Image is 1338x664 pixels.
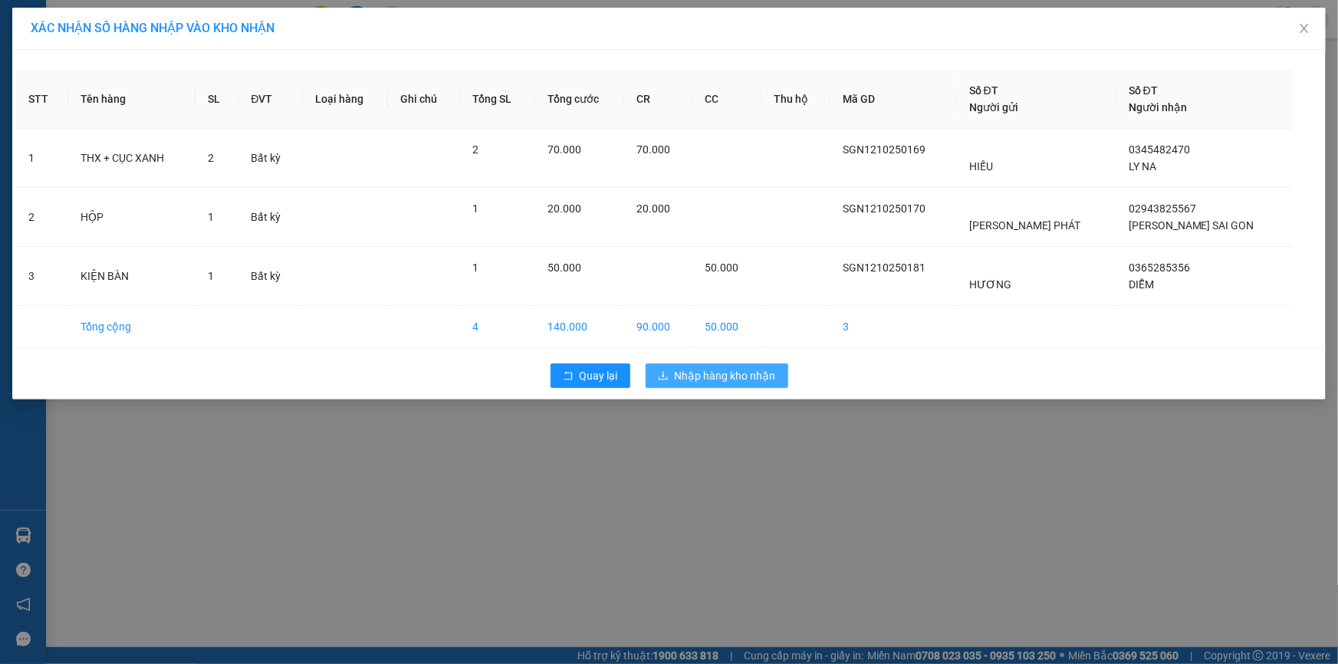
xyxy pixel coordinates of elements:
span: 70.000 [636,143,670,156]
span: [PERSON_NAME] PHÁT [969,219,1080,232]
span: SGN1210250181 [843,261,925,274]
span: 1 [472,261,478,274]
th: Thu hộ [761,70,830,129]
th: SL [196,70,238,129]
td: 2 [16,188,68,247]
td: Bất kỳ [238,247,302,306]
th: Tên hàng [68,70,196,129]
span: Người nhận [1129,101,1187,113]
span: 0365285356 [1129,261,1190,274]
th: Ghi chú [388,70,460,129]
span: Số ĐT [1129,84,1158,97]
span: 1 [208,270,214,282]
button: downloadNhập hàng kho nhận [646,363,788,388]
span: SGN1210250169 [843,143,925,156]
span: Quay lại [580,367,618,384]
td: Tổng cộng [68,306,196,348]
button: rollbackQuay lại [551,363,630,388]
td: 140.000 [535,306,624,348]
span: 0345482470 [1129,143,1190,156]
td: 1 [16,129,68,188]
span: 70.000 [547,143,581,156]
span: 1 [472,202,478,215]
span: LY NA [1129,160,1156,173]
button: Close [1283,8,1326,51]
th: STT [16,70,68,129]
span: DIỄM [1129,278,1154,291]
td: 50.000 [693,306,761,348]
td: 3 [16,247,68,306]
th: Mã GD [830,70,957,129]
span: 20.000 [547,202,581,215]
span: [PERSON_NAME] SAI GON [1129,219,1254,232]
span: XÁC NHẬN SỐ HÀNG NHẬP VÀO KHO NHẬN [31,21,275,35]
td: Bất kỳ [238,188,302,247]
span: HIẾU [969,160,993,173]
span: 50.000 [547,261,581,274]
td: HỘP [68,188,196,247]
td: 90.000 [624,306,692,348]
span: 2 [472,143,478,156]
span: 02943825567 [1129,202,1196,215]
th: ĐVT [238,70,302,129]
span: 2 [208,152,214,164]
span: Nhập hàng kho nhận [675,367,776,384]
th: CC [693,70,761,129]
span: download [658,370,669,383]
span: 20.000 [636,202,670,215]
th: Loại hàng [303,70,389,129]
span: Số ĐT [969,84,998,97]
td: THX + CỤC XANH [68,129,196,188]
td: Bất kỳ [238,129,302,188]
span: close [1298,22,1310,35]
span: rollback [563,370,574,383]
span: 1 [208,211,214,223]
span: 50.000 [705,261,739,274]
td: KIỆN BÀN [68,247,196,306]
th: CR [624,70,692,129]
span: Người gửi [969,101,1018,113]
td: 4 [460,306,535,348]
span: SGN1210250170 [843,202,925,215]
th: Tổng cước [535,70,624,129]
td: 3 [830,306,957,348]
span: HƯƠNG [969,278,1011,291]
th: Tổng SL [460,70,535,129]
